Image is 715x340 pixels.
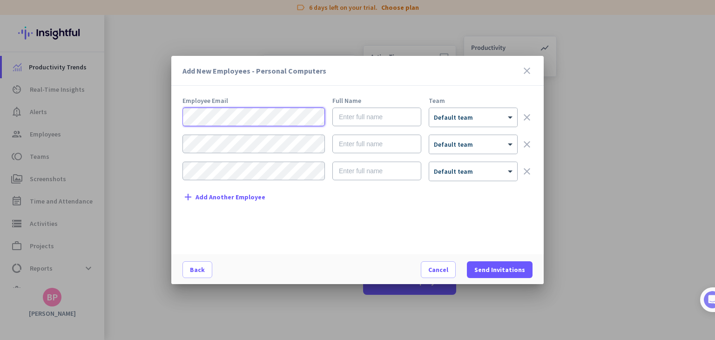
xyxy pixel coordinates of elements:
div: Team [429,97,518,104]
i: close [521,65,533,76]
i: clear [521,139,533,150]
span: Send Invitations [474,265,525,274]
div: Full Name [332,97,421,104]
span: Back [190,265,205,274]
i: add [182,191,194,203]
span: Cancel [428,265,448,274]
input: Enter full name [332,108,421,126]
button: Cancel [421,261,456,278]
div: Employee Email [182,97,325,104]
h3: Add New Employees - Personal Computers [182,67,521,75]
span: Add Another Employee [196,194,265,201]
i: clear [521,112,533,123]
i: clear [521,166,533,177]
button: Send Invitations [467,261,533,278]
input: Enter full name [332,135,421,153]
input: Enter full name [332,162,421,180]
button: Back [182,261,212,278]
